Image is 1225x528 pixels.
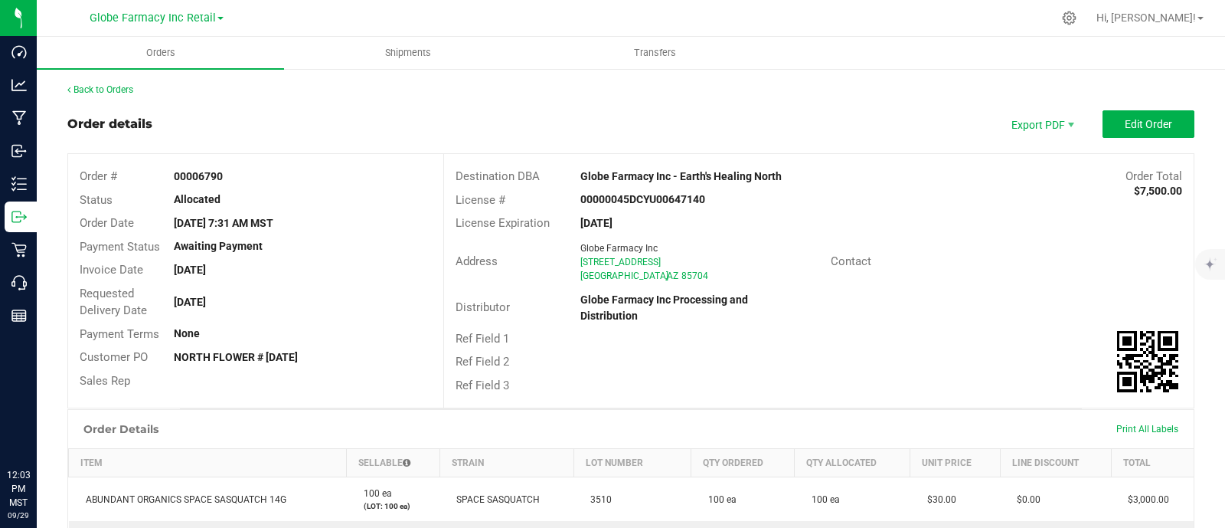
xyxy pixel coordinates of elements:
span: 100 ea [701,494,737,505]
span: 100 ea [804,494,840,505]
a: Transfers [531,37,779,69]
strong: $7,500.00 [1134,185,1182,197]
img: Scan me! [1117,331,1178,392]
span: Ref Field 1 [456,332,509,346]
div: Manage settings [1060,11,1079,25]
span: Payment Terms [80,327,159,341]
span: Order Total [1125,169,1182,183]
inline-svg: Analytics [11,77,27,93]
span: $3,000.00 [1120,494,1169,505]
p: 12:03 PM MST [7,468,30,510]
inline-svg: Call Center [11,275,27,290]
span: $30.00 [920,494,956,505]
th: Sellable [347,449,439,477]
strong: [DATE] [174,264,206,276]
inline-svg: Retail [11,242,27,257]
span: Globe Farmacy Inc Retail [90,11,216,25]
span: Requested Delivery Date [80,287,147,318]
strong: 00006790 [174,170,223,182]
th: Lot Number [573,449,691,477]
th: Qty Allocated [795,449,910,477]
iframe: Resource center [15,405,61,451]
span: Destination DBA [456,169,540,183]
div: Order details [67,115,152,133]
strong: [DATE] [580,217,612,229]
span: 85704 [681,271,708,281]
th: Total [1111,449,1194,477]
th: Unit Price [910,449,1001,477]
inline-svg: Inventory [11,176,27,192]
span: Status [80,193,113,207]
span: Ref Field 3 [456,379,509,392]
span: Distributor [456,300,510,314]
span: SPACE SASQUATCH [449,494,540,505]
span: Contact [831,254,871,268]
strong: Globe Farmacy Inc Processing and Distribution [580,294,748,322]
inline-svg: Manufacturing [11,110,27,126]
span: Globe Farmacy Inc [580,243,658,254]
span: Orders [126,46,196,60]
span: Customer PO [80,350,148,364]
strong: Globe Farmacy Inc - Earth's Healing North [580,170,782,182]
span: License # [456,193,505,207]
span: Order # [80,169,117,183]
strong: [DATE] 7:31 AM MST [174,217,273,229]
span: $0.00 [1009,494,1040,505]
span: ABUNDANT ORGANICS SPACE SASQUATCH 14G [78,494,286,505]
qrcode: 00006790 [1117,331,1178,392]
strong: Allocated [174,193,220,205]
button: Edit Order [1102,110,1194,138]
span: Invoice Date [80,263,143,277]
p: 09/29 [7,510,30,521]
span: 100 ea [356,488,392,499]
span: Payment Status [80,240,160,254]
a: Shipments [284,37,531,69]
span: 3510 [583,494,612,505]
strong: Awaiting Payment [174,240,263,252]
inline-svg: Inbound [11,143,27,159]
li: Export PDF [995,110,1087,138]
span: Transfers [613,46,697,60]
th: Qty Ordered [691,449,795,477]
a: Orders [37,37,284,69]
span: Edit Order [1125,118,1172,130]
span: Ref Field 2 [456,355,509,369]
span: [GEOGRAPHIC_DATA] [580,271,668,281]
a: Back to Orders [67,84,133,95]
span: Print All Labels [1116,424,1178,435]
strong: [DATE] [174,296,206,308]
span: Order Date [80,216,134,230]
strong: 00000045DCYU00647140 [580,193,705,205]
span: [STREET_ADDRESS] [580,257,661,267]
h1: Order Details [83,423,158,435]
span: Shipments [364,46,452,60]
p: (LOT: 100 ea) [356,500,430,512]
strong: None [174,327,200,339]
span: Sales Rep [80,374,130,388]
span: Hi, [PERSON_NAME]! [1096,11,1196,24]
iframe: Resource center unread badge [45,403,64,421]
th: Item [69,449,347,477]
inline-svg: Reports [11,308,27,323]
span: AZ [667,271,678,281]
th: Line Discount [1000,449,1111,477]
span: Address [456,254,498,268]
th: Strain [439,449,573,477]
span: License Expiration [456,216,550,230]
span: , [665,271,667,281]
inline-svg: Outbound [11,209,27,225]
inline-svg: Dashboard [11,44,27,60]
strong: NORTH FLOWER # [DATE] [174,351,298,363]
